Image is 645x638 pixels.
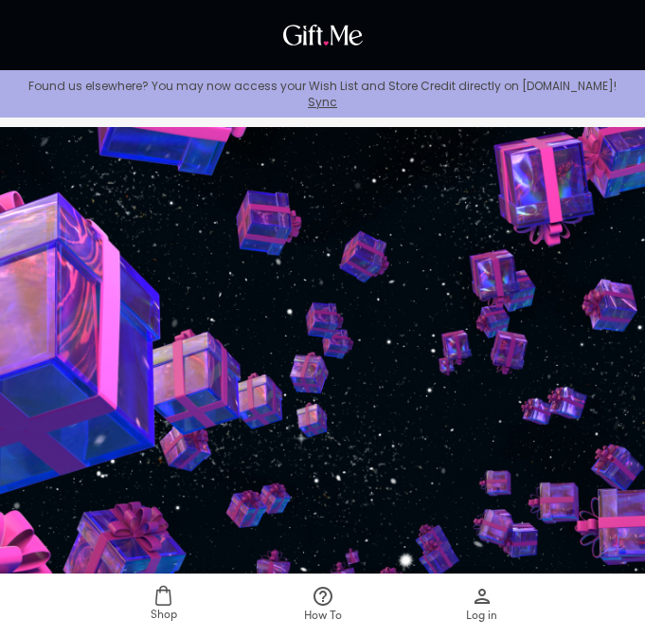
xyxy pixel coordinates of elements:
[15,78,630,110] p: Found us elsewhere? You may now access your Wish List and Store Credit directly on [DOMAIN_NAME]!
[278,20,367,50] img: GiftMe Logo
[304,608,342,626] span: How To
[151,607,177,625] span: Shop
[84,574,243,638] a: Shop
[243,574,403,638] a: How To
[308,94,337,110] a: Sync
[403,574,562,638] a: Log in
[466,608,497,626] span: Log in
